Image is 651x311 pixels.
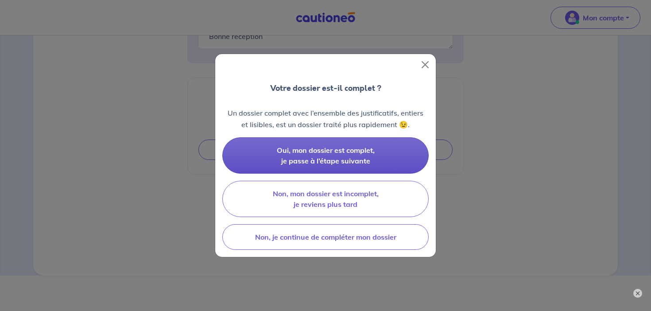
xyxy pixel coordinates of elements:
[222,107,429,130] p: Un dossier complet avec l’ensemble des justificatifs, entiers et lisibles, est un dossier traité ...
[222,181,429,217] button: Non, mon dossier est incomplet, je reviens plus tard
[277,146,375,165] span: Oui, mon dossier est complet, je passe à l’étape suivante
[418,58,432,72] button: Close
[255,233,396,241] span: Non, je continue de compléter mon dossier
[270,82,381,94] p: Votre dossier est-il complet ?
[633,289,642,298] button: ×
[273,189,379,209] span: Non, mon dossier est incomplet, je reviens plus tard
[222,224,429,250] button: Non, je continue de compléter mon dossier
[222,137,429,174] button: Oui, mon dossier est complet, je passe à l’étape suivante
